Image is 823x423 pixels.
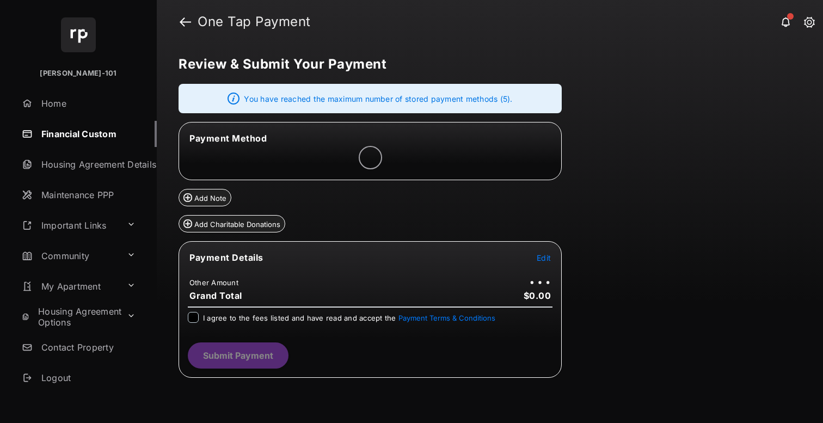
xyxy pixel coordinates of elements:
[189,133,267,144] span: Payment Method
[179,215,285,232] button: Add Charitable Donations
[17,365,157,391] a: Logout
[198,15,311,28] strong: One Tap Payment
[189,290,242,301] span: Grand Total
[537,252,551,263] button: Edit
[17,121,157,147] a: Financial Custom
[17,151,157,177] a: Housing Agreement Details
[189,278,239,287] td: Other Amount
[17,304,122,330] a: Housing Agreement Options
[179,84,562,113] div: You have reached the maximum number of stored payment methods (5).
[61,17,96,52] img: svg+xml;base64,PHN2ZyB4bWxucz0iaHR0cDovL3d3dy53My5vcmcvMjAwMC9zdmciIHdpZHRoPSI2NCIgaGVpZ2h0PSI2NC...
[537,253,551,262] span: Edit
[179,189,231,206] button: Add Note
[17,334,157,360] a: Contact Property
[17,243,122,269] a: Community
[179,58,793,71] h5: Review & Submit Your Payment
[524,290,551,301] span: $0.00
[203,314,495,322] span: I agree to the fees listed and have read and accept the
[40,68,116,79] p: [PERSON_NAME]-101
[17,273,122,299] a: My Apartment
[188,342,288,369] button: Submit Payment
[17,182,157,208] a: Maintenance PPP
[17,90,157,117] a: Home
[189,252,263,263] span: Payment Details
[398,314,495,322] button: I agree to the fees listed and have read and accept the
[17,212,122,238] a: Important Links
